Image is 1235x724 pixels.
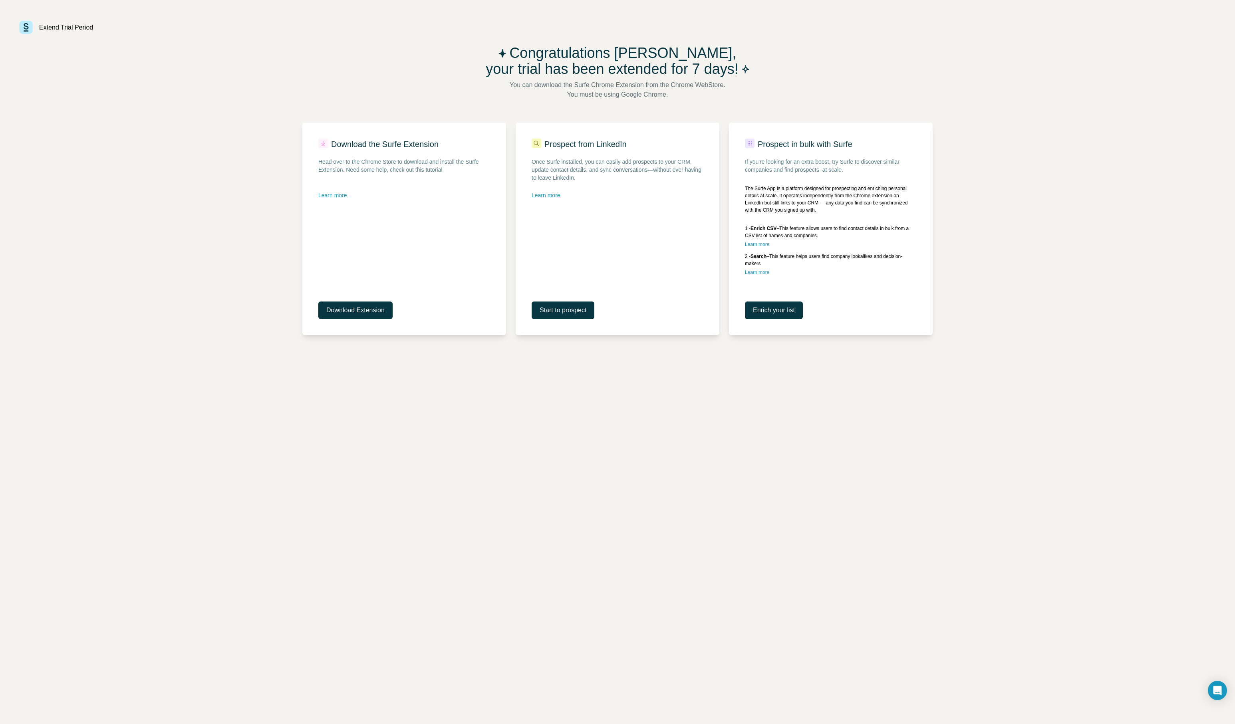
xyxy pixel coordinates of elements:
span: Head over to the Chrome Store to download and install the Surfe Extension. Need some help, check ... [318,158,490,174]
span: Congratulations [PERSON_NAME], [509,45,736,61]
div: 2 - – This feature helps users find company lookalikes and decision-makers [745,253,917,267]
span: You must be using Google Chrome. [567,90,668,99]
div: The Surfe App is a platform designed for prospecting and enriching personal details at scale. It ... [745,185,917,214]
p: Prospect from LinkedIn [544,139,627,150]
span: You can download the Surfe Chrome Extension from the Chrome WebStore. [510,80,725,90]
span: Enrich your list [753,305,795,315]
span: Start to prospect [540,305,586,315]
span: your trial has been extended for 7 days! [486,61,738,77]
img: Icon Star Filled [498,45,506,61]
button: Learn more [745,241,769,248]
div: Open Intercom Messenger [1208,681,1227,700]
iframe: How I TRACK my LinkedIn conversations in HubSpot [532,209,675,289]
iframe: How to EXPORT contacts from LinkedIn to HubSpot [318,209,462,289]
button: Learn more [532,191,560,199]
img: Surfe - Surfe logo [19,21,33,34]
div: Extend Trial Period [39,23,93,32]
div: 1 - – This feature allows users to find contact details in bulk from a CSV list of names and comp... [745,225,917,239]
img: Icon Star Filled [742,61,749,77]
button: Start to prospect [532,302,594,319]
span: Download Extension [326,305,385,315]
button: Learn more [745,269,769,276]
p: Prospect in bulk with Surfe [758,139,852,150]
div: If you're looking for an extra boost, try Surfe to discover similar companies and find prospects ... [745,158,917,174]
b: Enrich CSV [751,226,776,231]
b: Search [751,254,766,259]
p: Download the Surfe Extension [331,139,439,150]
span: Once Surfe installed, you can easily add prospects to your CRM, update contact details, and sync ... [532,158,703,182]
button: Download Extension [318,302,393,319]
button: Enrich your list [745,302,803,319]
button: Learn more [318,191,347,199]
